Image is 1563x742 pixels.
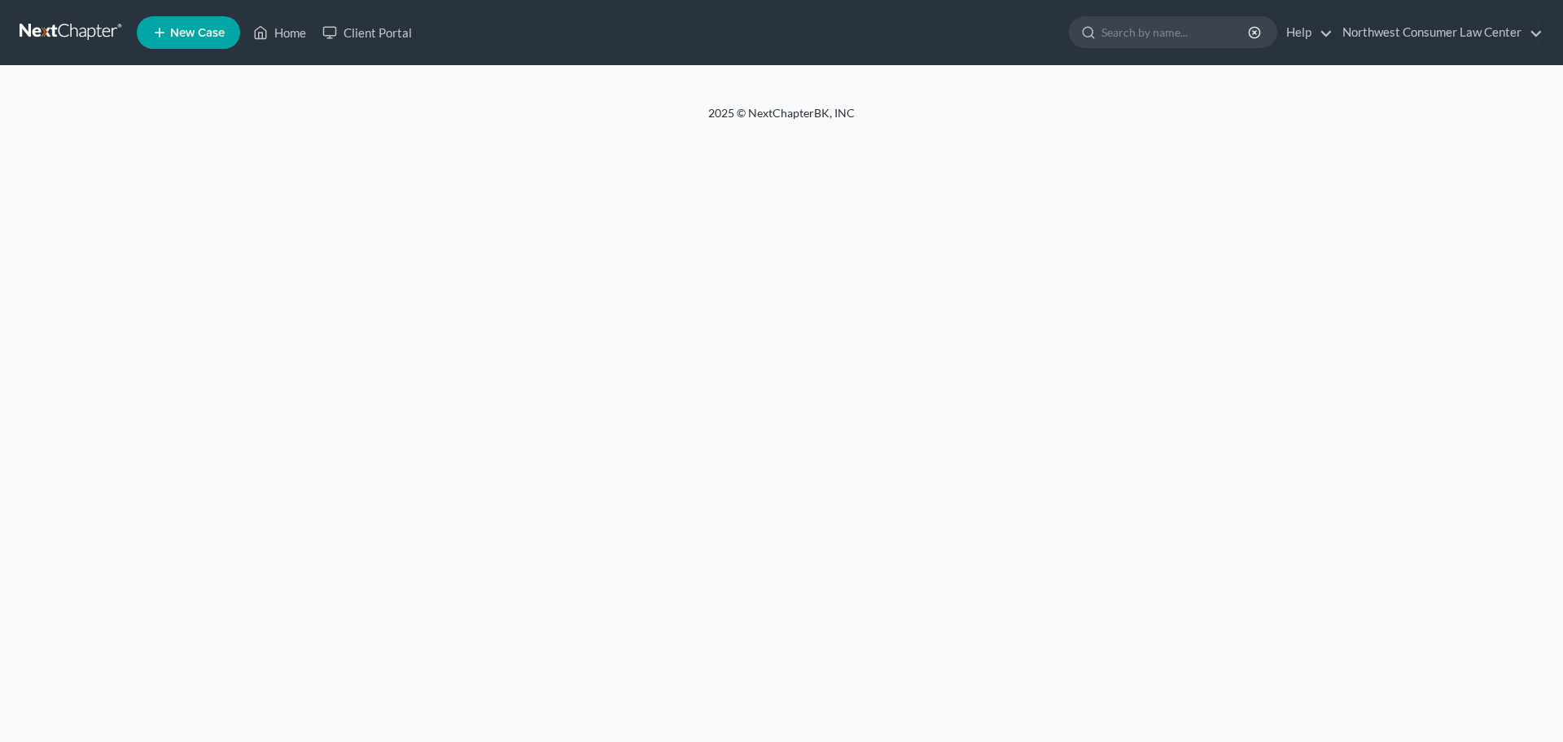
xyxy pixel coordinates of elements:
div: 2025 © NextChapterBK, INC [317,105,1246,134]
input: Search by name... [1101,17,1250,47]
a: Client Portal [314,18,420,47]
span: New Case [170,27,225,39]
a: Help [1278,18,1333,47]
a: Home [245,18,314,47]
a: Northwest Consumer Law Center [1334,18,1543,47]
